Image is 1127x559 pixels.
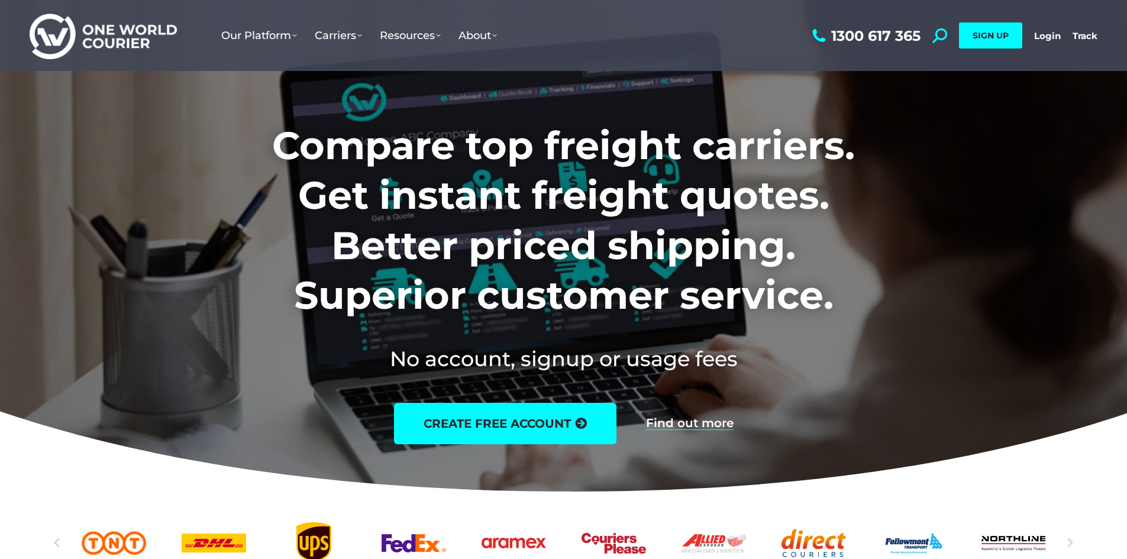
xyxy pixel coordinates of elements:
a: Find out more [646,417,734,430]
a: Track [1073,30,1097,41]
span: Carriers [315,29,362,42]
a: SIGN UP [959,22,1022,49]
a: 1300 617 365 [809,28,921,43]
a: Carriers [306,17,371,54]
span: Our Platform [221,29,297,42]
h2: No account, signup or usage fees [194,344,933,373]
span: Resources [380,29,441,42]
img: One World Courier [30,12,177,60]
h1: Compare top freight carriers. Get instant freight quotes. Better priced shipping. Superior custom... [194,121,933,321]
a: create free account [394,403,616,444]
a: About [450,17,506,54]
a: Our Platform [212,17,306,54]
span: About [458,29,497,42]
span: SIGN UP [973,30,1009,41]
a: Resources [371,17,450,54]
a: Login [1034,30,1061,41]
